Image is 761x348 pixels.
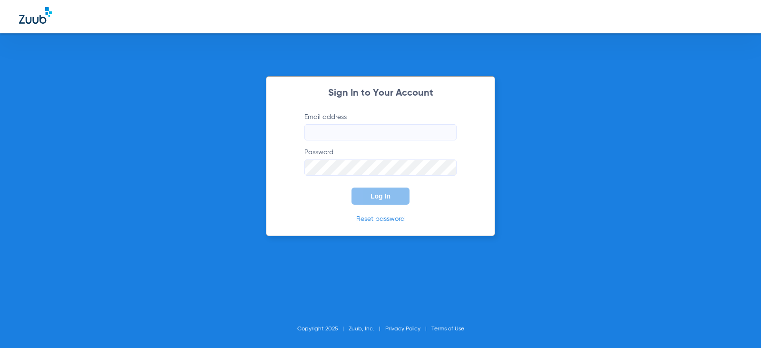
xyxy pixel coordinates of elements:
[385,326,420,332] a: Privacy Policy
[351,188,410,205] button: Log In
[304,159,457,176] input: Password
[431,326,464,332] a: Terms of Use
[349,324,385,334] li: Zuub, Inc.
[356,216,405,222] a: Reset password
[304,112,457,140] label: Email address
[19,7,52,24] img: Zuub Logo
[304,124,457,140] input: Email address
[297,324,349,334] li: Copyright 2025
[371,192,390,200] span: Log In
[304,148,457,176] label: Password
[290,89,471,98] h2: Sign In to Your Account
